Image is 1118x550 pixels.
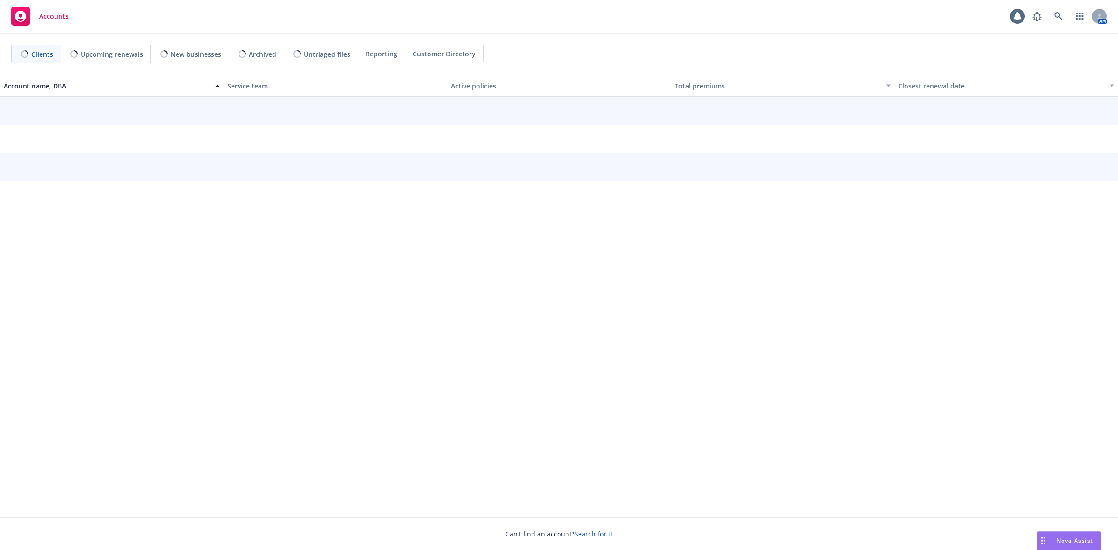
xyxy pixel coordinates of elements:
div: Drag to move [1037,532,1049,550]
a: Search for it [574,530,613,538]
span: Accounts [39,13,68,20]
button: Nova Assist [1037,531,1101,550]
span: New businesses [170,49,221,59]
div: Total premiums [675,81,880,91]
div: Service team [227,81,443,91]
button: Total premiums [671,75,894,97]
div: Account name, DBA [4,81,210,91]
button: Active policies [447,75,671,97]
span: Nova Assist [1057,536,1093,544]
a: Search [1049,7,1068,26]
a: Switch app [1070,7,1089,26]
span: Clients [31,49,53,59]
span: Archived [249,49,276,59]
a: Accounts [7,3,72,29]
span: Untriaged files [304,49,350,59]
button: Closest renewal date [894,75,1118,97]
div: Active policies [451,81,667,91]
button: Service team [224,75,447,97]
a: Report a Bug [1028,7,1046,26]
div: Closest renewal date [898,81,1104,91]
span: Customer Directory [413,49,476,59]
span: Can't find an account? [505,529,613,539]
span: Reporting [366,49,397,59]
span: Upcoming renewals [81,49,143,59]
